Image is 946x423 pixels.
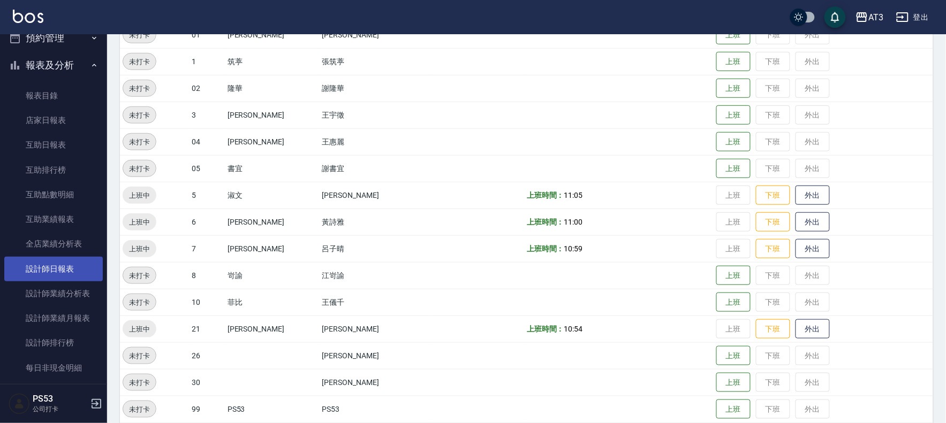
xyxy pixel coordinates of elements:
[123,190,156,201] span: 上班中
[123,29,156,41] span: 未打卡
[189,48,225,75] td: 1
[33,404,87,414] p: 公司打卡
[716,25,751,45] button: 上班
[225,48,320,75] td: 筑葶
[189,155,225,182] td: 05
[716,346,751,366] button: 上班
[320,155,430,182] td: 謝書宜
[564,218,583,226] span: 11:00
[123,324,156,335] span: 上班中
[756,186,790,205] button: 下班
[225,102,320,128] td: [PERSON_NAME]
[33,394,87,404] h5: PS53
[4,158,103,182] a: 互助排行榜
[320,262,430,289] td: 江岢諭
[320,21,430,48] td: [PERSON_NAME]
[189,235,225,262] td: 7
[4,24,103,52] button: 預約管理
[4,133,103,157] a: 互助日報表
[123,110,156,121] span: 未打卡
[4,232,103,256] a: 全店業績分析表
[225,209,320,235] td: [PERSON_NAME]
[4,356,103,380] a: 每日非現金明細
[527,191,564,199] b: 上班時間：
[824,6,846,28] button: save
[4,306,103,330] a: 設計師業績月報表
[189,316,225,342] td: 21
[716,132,751,152] button: 上班
[564,191,583,199] span: 11:05
[320,48,430,75] td: 張筑葶
[527,325,564,333] b: 上班時間：
[796,186,830,205] button: 外出
[225,262,320,289] td: 岢諭
[527,218,564,226] b: 上班時間：
[716,266,751,286] button: 上班
[225,396,320,422] td: PS53
[320,369,430,396] td: [PERSON_NAME]
[123,404,156,415] span: 未打卡
[4,108,103,133] a: 店家日報表
[716,79,751,98] button: 上班
[225,316,320,342] td: [PERSON_NAME]
[189,182,225,209] td: 5
[225,182,320,209] td: 淑文
[4,330,103,355] a: 設計師排行榜
[716,159,751,179] button: 上班
[716,373,751,393] button: 上班
[4,257,103,281] a: 設計師日報表
[4,51,103,79] button: 報表及分析
[123,163,156,174] span: 未打卡
[320,289,430,316] td: 王儀千
[4,182,103,207] a: 互助點數明細
[868,11,883,24] div: AT3
[123,136,156,148] span: 未打卡
[189,75,225,102] td: 02
[4,380,103,405] a: 每日收支明細
[189,289,225,316] td: 10
[756,212,790,232] button: 下班
[320,235,430,262] td: 呂子晴
[189,102,225,128] td: 3
[320,182,430,209] td: [PERSON_NAME]
[796,212,830,232] button: 外出
[225,75,320,102] td: 隆華
[9,393,30,414] img: Person
[189,369,225,396] td: 30
[320,209,430,235] td: 黃詩雅
[225,289,320,316] td: 菲比
[123,350,156,362] span: 未打卡
[123,217,156,228] span: 上班中
[4,83,103,108] a: 報表目錄
[320,102,430,128] td: 王宇徵
[123,270,156,281] span: 未打卡
[527,244,564,253] b: 上班時間：
[564,244,583,253] span: 10:59
[13,10,43,23] img: Logo
[796,319,830,339] button: 外出
[189,342,225,369] td: 26
[716,105,751,125] button: 上班
[320,396,430,422] td: PS53
[320,342,430,369] td: [PERSON_NAME]
[756,239,790,259] button: 下班
[4,207,103,232] a: 互助業績報表
[123,83,156,94] span: 未打卡
[123,377,156,388] span: 未打卡
[189,128,225,155] td: 04
[320,75,430,102] td: 謝隆華
[716,399,751,419] button: 上班
[851,6,888,28] button: AT3
[225,21,320,48] td: [PERSON_NAME]
[189,262,225,289] td: 8
[225,235,320,262] td: [PERSON_NAME]
[189,396,225,422] td: 99
[123,56,156,67] span: 未打卡
[564,325,583,333] span: 10:54
[4,281,103,306] a: 設計師業績分析表
[123,243,156,255] span: 上班中
[716,52,751,72] button: 上班
[320,128,430,155] td: 王惠麗
[892,7,933,27] button: 登出
[796,239,830,259] button: 外出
